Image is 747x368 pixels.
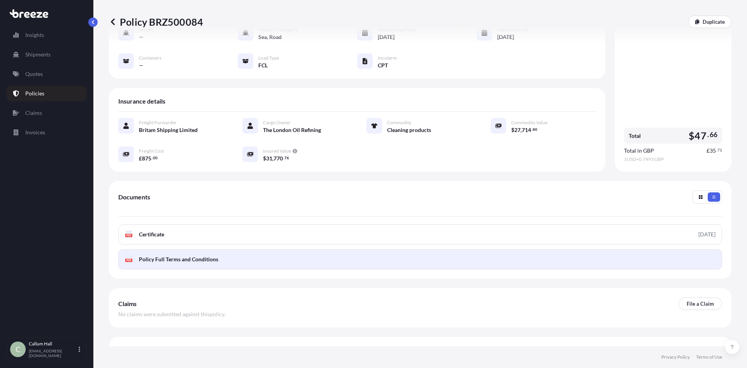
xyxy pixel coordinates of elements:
span: Cleaning products [387,126,431,134]
span: Certificate [139,231,164,238]
span: — [139,62,144,69]
a: Terms of Use [696,354,722,360]
span: 47 [694,131,706,141]
span: Load Type [258,55,279,61]
p: Duplicate [703,18,725,26]
span: . [716,149,717,151]
a: Policies [7,86,87,101]
span: 80 [533,128,537,131]
span: £ [139,156,142,161]
span: Main Exclusions [118,345,163,353]
p: Policy BRZ500084 [109,16,203,28]
span: 1 USD = 0.7493 GBP [624,156,722,162]
span: The London Oil Refining [263,126,321,134]
span: Documents [118,193,150,201]
p: Insights [25,31,44,39]
div: Main Exclusions [118,340,722,359]
span: 00 [153,157,158,159]
span: Commodity Value [511,120,547,126]
p: Quotes [25,70,43,78]
a: PDFCertificate[DATE] [118,224,722,245]
span: Containers [139,55,161,61]
p: Shipments [25,51,51,58]
span: $ [689,131,694,141]
span: $ [511,127,514,133]
p: Callum Hall [29,341,77,347]
span: 875 [142,156,151,161]
span: £ [707,148,710,153]
span: Cargo Owner [263,120,291,126]
text: PDF [126,234,132,237]
p: Policies [25,90,44,97]
a: Invoices [7,125,87,140]
p: File a Claim [687,300,714,308]
a: PDFPolicy Full Terms and Conditions [118,249,722,269]
span: Total in GBP [624,147,654,155]
span: 35 [710,148,716,153]
text: PDF [126,259,132,262]
span: $ [263,156,266,161]
span: 76 [284,157,289,159]
span: Total [629,132,641,140]
span: . [283,157,284,159]
a: Privacy Policy [661,354,690,360]
span: . [707,132,709,137]
span: , [521,127,522,133]
span: , [272,156,274,161]
span: 714 [522,127,531,133]
a: Claims [7,105,87,121]
a: File a Claim [679,298,722,310]
p: Claims [25,109,42,117]
span: Britam Shipping Limited [139,126,198,134]
span: Freight Forwarder [139,120,177,126]
span: Commodity [387,120,411,126]
span: FCL [258,62,268,69]
span: Insured Value [263,148,291,154]
div: [DATE] [698,231,715,238]
span: No claims were submitted against this policy . [118,310,225,318]
span: 770 [274,156,283,161]
span: 66 [710,132,717,137]
span: . [152,157,153,159]
span: Insurance details [118,97,165,105]
span: Freight Cost [139,148,164,154]
span: Claims [118,300,137,308]
span: 31 [266,156,272,161]
span: Incoterm [378,55,397,61]
a: Insights [7,27,87,43]
span: 27 [514,127,521,133]
a: Quotes [7,66,87,82]
a: Duplicate [688,16,731,28]
p: [EMAIL_ADDRESS][DOMAIN_NAME] [29,349,77,358]
span: Policy Full Terms and Conditions [139,255,218,263]
p: Invoices [25,129,45,136]
span: C [16,345,20,353]
a: Shipments [7,47,87,62]
span: 71 [717,149,722,151]
span: CPT [378,62,388,69]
